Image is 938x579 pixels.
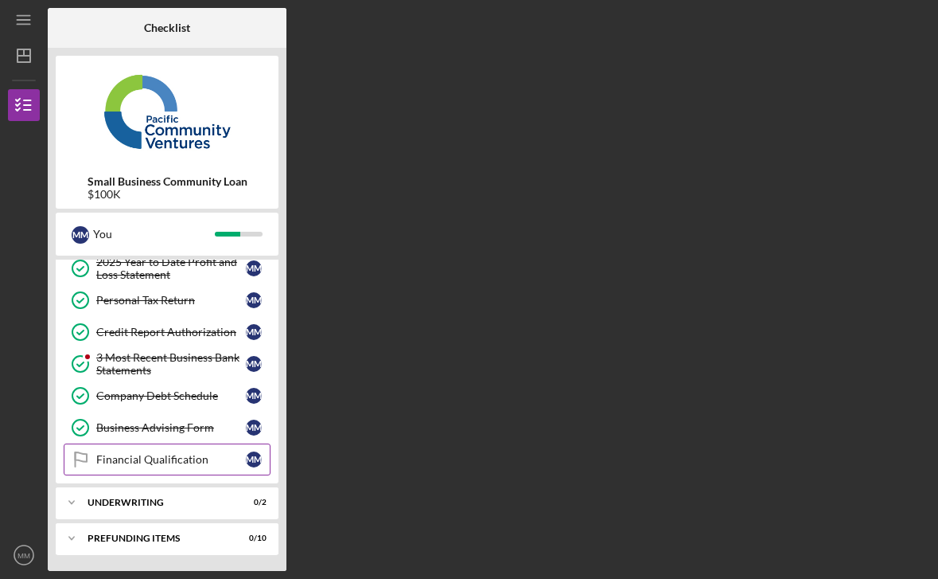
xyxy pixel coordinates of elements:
b: Checklist [144,22,190,34]
a: Business Advising FormMM [64,412,271,444]
div: Personal Tax Return [96,294,246,307]
a: Credit Report AuthorizationMM [64,316,271,348]
div: M M [246,324,262,340]
div: Prefunding Items [88,534,227,543]
a: 2025 Year to Date Profit and Loss StatementMM [64,252,271,284]
div: Underwriting [88,498,227,507]
div: M M [246,260,262,276]
b: Small Business Community Loan [88,175,247,188]
div: M M [72,226,89,244]
div: 0 / 10 [238,534,267,543]
div: 2025 Year to Date Profit and Loss Statement [96,256,246,281]
div: $100K [88,188,247,201]
div: Credit Report Authorization [96,326,246,338]
button: MM [8,539,40,571]
div: Company Debt Schedule [96,389,246,402]
text: MM [18,551,30,560]
div: M M [246,452,262,468]
div: Business Advising Form [96,421,246,434]
a: Financial QualificationMM [64,444,271,475]
div: M M [246,356,262,372]
div: M M [246,292,262,308]
img: Product logo [56,64,278,159]
a: Company Debt ScheduleMM [64,380,271,412]
div: You [93,221,215,248]
a: Personal Tax ReturnMM [64,284,271,316]
div: 3 Most Recent Business Bank Statements [96,351,246,377]
div: M M [246,388,262,404]
a: 3 Most Recent Business Bank StatementsMM [64,348,271,380]
div: 0 / 2 [238,498,267,507]
div: Financial Qualification [96,453,246,466]
div: M M [246,420,262,436]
